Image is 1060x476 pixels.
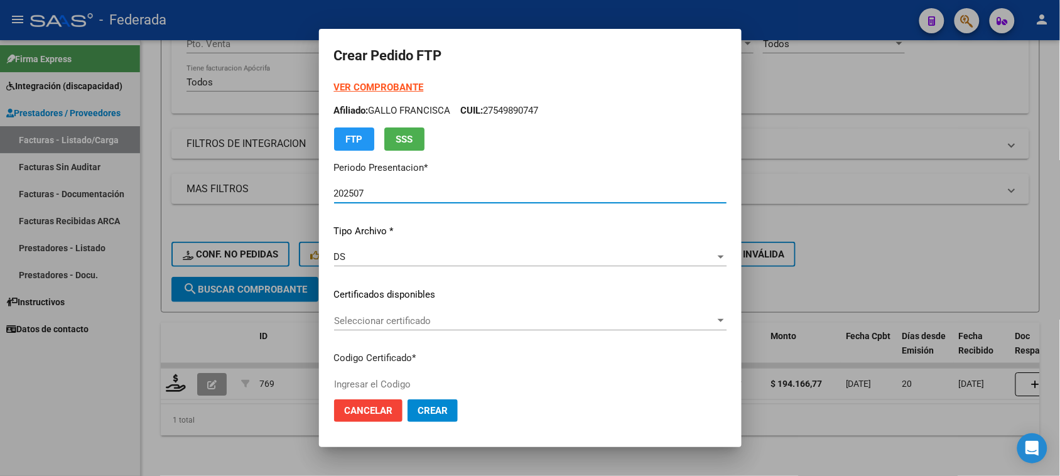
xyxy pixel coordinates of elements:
[334,82,424,93] a: VER COMPROBANTE
[461,105,484,116] span: CUIL:
[334,127,374,151] button: FTP
[334,399,403,422] button: Cancelar
[396,134,413,145] span: SSS
[334,161,727,175] p: Periodo Presentacion
[334,224,727,239] p: Tipo Archivo *
[334,44,727,68] h2: Crear Pedido FTP
[334,351,727,365] p: Codigo Certificado
[1017,433,1047,463] div: Open Intercom Messenger
[334,288,727,302] p: Certificados disponibles
[418,405,448,416] span: Crear
[334,251,346,262] span: DS
[384,127,425,151] button: SSS
[344,405,392,416] span: Cancelar
[334,315,715,327] span: Seleccionar certificado
[408,399,458,422] button: Crear
[334,105,369,116] span: Afiliado:
[345,134,362,145] span: FTP
[334,104,727,118] p: GALLO FRANCISCA 27549890747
